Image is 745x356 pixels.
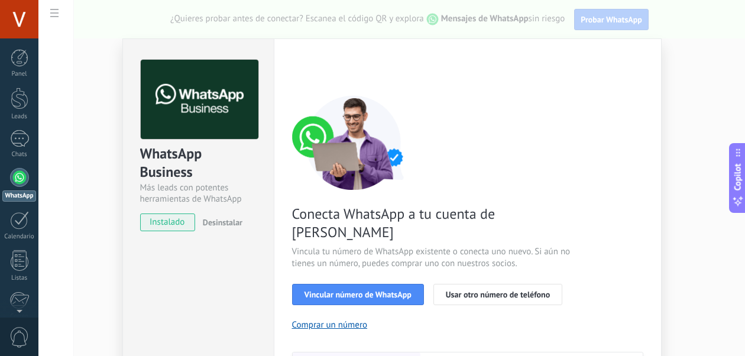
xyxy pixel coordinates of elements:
div: Panel [2,70,37,78]
div: Más leads con potentes herramientas de WhatsApp [140,182,257,205]
button: Desinstalar [198,213,242,231]
div: Leads [2,113,37,121]
div: Chats [2,151,37,158]
div: WhatsApp Business [140,144,257,182]
span: Desinstalar [203,217,242,228]
span: Vincular número de WhatsApp [305,290,412,299]
img: connect number [292,95,416,190]
div: Listas [2,274,37,282]
button: Comprar un número [292,319,368,331]
span: Copilot [732,164,744,191]
div: Calendario [2,233,37,241]
span: Conecta WhatsApp a tu cuenta de [PERSON_NAME] [292,205,574,241]
span: Vincula tu número de WhatsApp existente o conecta uno nuevo. Si aún no tienes un número, puedes c... [292,246,574,270]
span: Usar otro número de teléfono [446,290,550,299]
img: logo_main.png [141,60,258,140]
button: Usar otro número de teléfono [433,284,562,305]
span: instalado [141,213,195,231]
div: WhatsApp [2,190,36,202]
button: Vincular número de WhatsApp [292,284,424,305]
